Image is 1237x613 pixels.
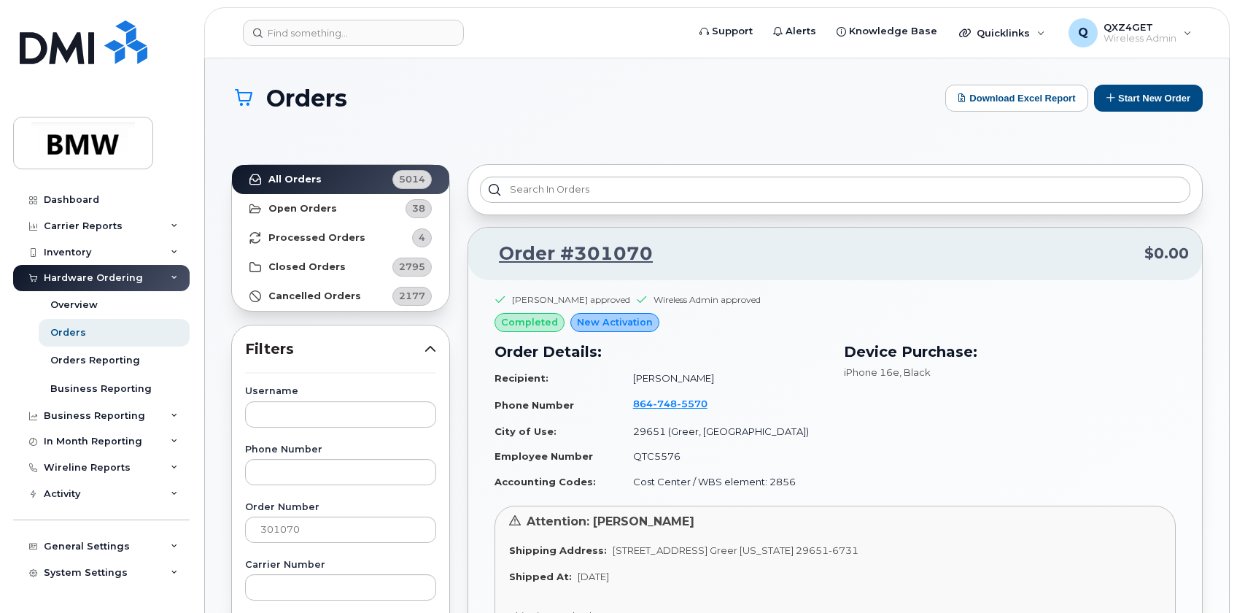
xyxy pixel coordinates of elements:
strong: Open Orders [268,203,337,215]
a: Cancelled Orders2177 [232,282,449,311]
a: 8647485570 [633,398,725,409]
td: 29651 (Greer, [GEOGRAPHIC_DATA]) [620,419,826,444]
span: [DATE] [578,571,609,582]
button: Start New Order [1094,85,1203,112]
strong: Recipient: [495,372,548,384]
iframe: Messenger Launcher [1174,550,1226,602]
td: Cost Center / WBS element: 2856 [620,469,826,495]
span: 5570 [677,398,707,409]
div: Wireless Admin approved [654,293,761,306]
span: Orders [266,85,347,111]
button: Download Excel Report [945,85,1088,112]
h3: Order Details: [495,341,826,363]
a: Open Orders38 [232,194,449,223]
span: New Activation [577,315,653,329]
span: 864 [633,398,707,409]
h3: Device Purchase: [844,341,1176,363]
strong: Accounting Codes: [495,476,596,487]
a: Closed Orders2795 [232,252,449,282]
span: iPhone 16e [844,366,899,378]
td: QTC5576 [620,444,826,469]
a: Processed Orders4 [232,223,449,252]
strong: Closed Orders [268,261,346,273]
label: Phone Number [245,445,436,455]
label: Carrier Number [245,560,436,570]
td: [PERSON_NAME] [620,366,826,391]
label: Order Number [245,503,436,512]
span: 4 [419,231,425,244]
span: Attention: [PERSON_NAME] [527,514,694,528]
a: Order #301070 [481,241,653,267]
span: , Black [899,366,931,378]
strong: Cancelled Orders [268,290,361,302]
strong: City of Use: [495,425,557,437]
strong: All Orders [268,174,322,185]
span: 2795 [399,260,425,274]
input: Search in orders [480,177,1190,203]
span: 5014 [399,172,425,186]
strong: Shipping Address: [509,544,607,556]
span: 2177 [399,289,425,303]
span: 748 [653,398,677,409]
span: 38 [412,201,425,215]
strong: Phone Number [495,399,574,411]
span: Filters [245,339,424,360]
a: All Orders5014 [232,165,449,194]
span: completed [501,315,558,329]
strong: Shipped At: [509,571,572,582]
strong: Processed Orders [268,232,365,244]
label: Username [245,387,436,396]
div: [PERSON_NAME] approved [512,293,630,306]
span: $0.00 [1144,243,1189,264]
strong: Employee Number [495,450,593,462]
span: [STREET_ADDRESS] Greer [US_STATE] 29651-6731 [613,544,858,556]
